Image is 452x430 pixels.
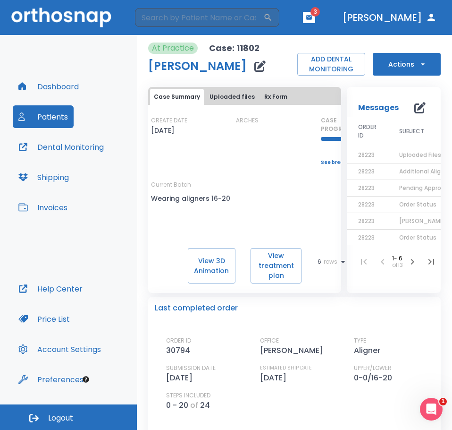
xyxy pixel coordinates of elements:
button: Rx Form [260,89,291,105]
span: 28223 [358,151,375,159]
button: Patients [13,105,74,128]
button: Account Settings [13,338,107,361]
span: of 13 [392,261,403,269]
button: ADD DENTAL MONITORING [297,53,365,76]
p: 0-0/16-20 [354,372,396,384]
input: Search by Patient Name or Case # [135,8,263,27]
div: Tooltip anchor [82,375,90,384]
p: Last completed order [155,302,238,314]
button: Uploaded files [206,89,259,105]
p: Messages [358,102,399,113]
p: 74% [321,145,368,156]
p: ESTIMATED SHIP DATE [260,364,312,372]
button: Preferences [13,368,89,391]
p: 30794 [166,345,194,356]
p: [DATE] [151,125,175,136]
img: Orthosnap [11,8,111,27]
p: ORDER ID [166,336,191,345]
p: TYPE [354,336,366,345]
p: [DATE] [260,372,290,384]
button: Invoices [13,196,73,219]
button: Shipping [13,166,75,189]
span: 28223 [358,184,375,192]
p: SUBMISSION DATE [166,364,216,372]
iframe: Intercom live chat [420,398,443,421]
span: Uploaded Files [399,151,441,159]
span: 28223 [358,167,375,175]
span: 28223 [358,200,375,208]
button: Help Center [13,277,88,300]
span: Pending Approval [399,184,450,192]
button: Case Summary [150,89,204,105]
button: Price List [13,308,75,330]
span: 6 [318,258,321,265]
p: At Practice [152,43,194,54]
p: ARCHES [236,116,259,125]
p: 0 - 20 [166,400,188,411]
span: SUBJECT [399,127,424,136]
p: [DATE] [166,372,196,384]
h1: [PERSON_NAME] [148,60,247,72]
button: View treatment plan [251,248,301,284]
div: tabs [150,89,339,105]
span: 28223 [358,217,375,225]
span: 1 - 6 [392,254,402,262]
button: Actions [373,53,441,76]
p: STEPS INCLUDED [166,391,210,400]
span: Order Status [399,200,436,208]
span: Order Status [399,233,436,241]
span: 1 [439,398,447,405]
button: [PERSON_NAME] [339,9,441,26]
button: View 3D Animation [188,248,235,284]
p: CREATE DATE [151,116,187,125]
p: 24 [200,400,210,411]
p: of [190,400,198,411]
p: UPPER/LOWER [354,364,392,372]
span: rows [321,258,337,265]
p: OFFICE [260,336,279,345]
span: Logout [48,413,73,423]
p: [PERSON_NAME] [260,345,327,356]
a: See breakdown [321,160,368,165]
button: Dashboard [13,75,84,98]
p: CASE PROGRESS [321,116,368,133]
span: 3 [310,7,320,17]
p: Aligner [354,345,384,356]
span: ORDER ID [358,123,377,140]
span: 28223 [358,233,375,241]
p: Current Batch [151,181,236,189]
button: Dental Monitoring [13,136,109,158]
p: Case: 11802 [209,43,259,54]
p: Wearing aligners 16-20 [151,193,236,204]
